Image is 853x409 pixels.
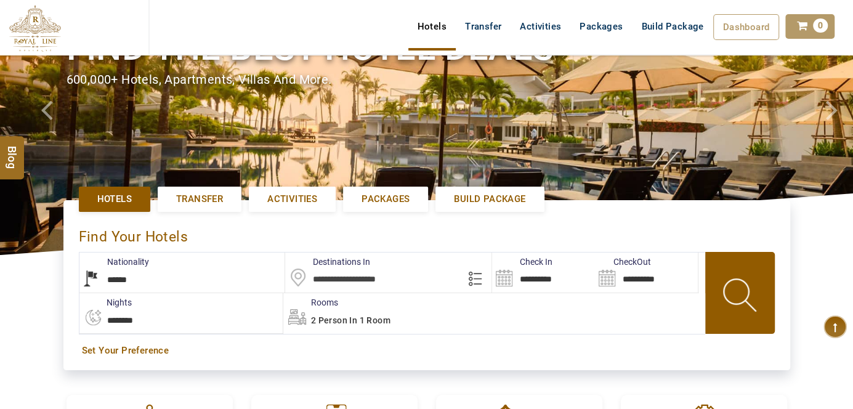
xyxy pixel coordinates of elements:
[813,18,828,33] span: 0
[595,253,698,293] input: Search
[785,14,835,39] a: 0
[176,193,223,206] span: Transfer
[4,146,20,156] span: Blog
[158,187,241,212] a: Transfer
[456,14,511,39] a: Transfer
[595,256,651,268] label: CheckOut
[82,344,772,357] a: Set Your Preference
[9,5,61,52] img: The Royal Line Holidays
[79,256,149,268] label: Nationality
[79,216,775,252] div: Find Your Hotels
[283,296,338,309] label: Rooms
[362,193,410,206] span: Packages
[454,193,525,206] span: Build Package
[249,187,336,212] a: Activities
[492,253,595,293] input: Search
[343,187,428,212] a: Packages
[632,14,713,39] a: Build Package
[285,256,370,268] label: Destinations In
[408,14,456,39] a: Hotels
[311,315,390,325] span: 2 Person in 1 Room
[723,22,770,33] span: Dashboard
[435,187,544,212] a: Build Package
[267,193,317,206] span: Activities
[79,187,150,212] a: Hotels
[492,256,552,268] label: Check In
[79,296,132,309] label: nights
[570,14,632,39] a: Packages
[511,14,570,39] a: Activities
[97,193,132,206] span: Hotels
